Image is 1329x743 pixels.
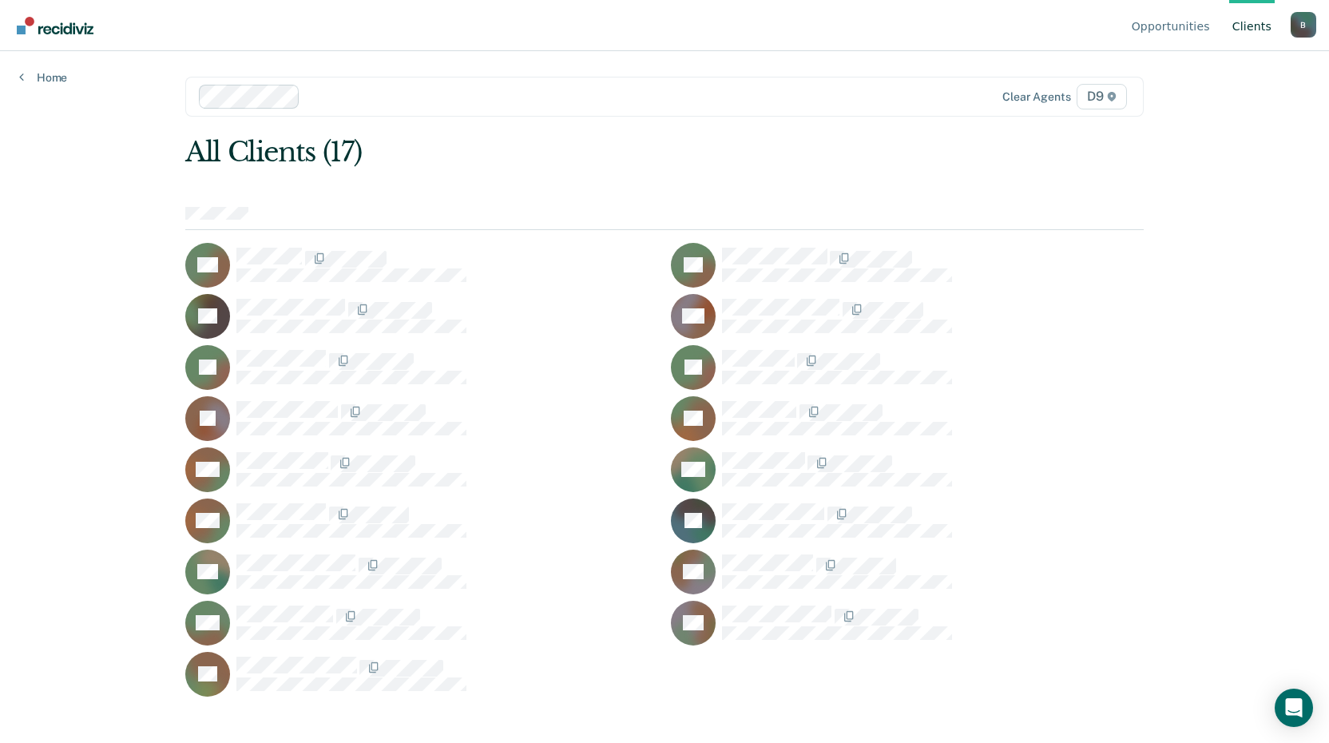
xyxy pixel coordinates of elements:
div: B [1291,12,1316,38]
div: Open Intercom Messenger [1275,689,1313,727]
span: D9 [1077,84,1127,109]
a: Home [19,70,67,85]
button: Profile dropdown button [1291,12,1316,38]
img: Recidiviz [17,17,93,34]
div: All Clients (17) [185,136,952,169]
div: Clear agents [1002,90,1070,104]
